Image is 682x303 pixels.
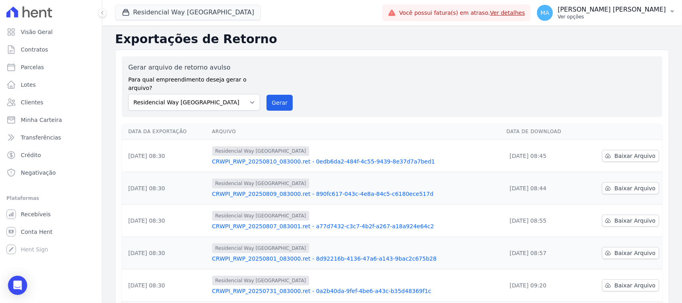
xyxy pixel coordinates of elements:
a: CRWPI_RWP_20250801_083000.ret - 8d92216b-4136-47a6-a143-9bac2c675b28 [212,255,500,263]
span: Baixar Arquivo [614,184,656,192]
td: [DATE] 09:20 [503,269,582,302]
a: Crédito [3,147,99,163]
td: [DATE] 08:45 [503,140,582,172]
a: CRWPI_RWP_20250810_083000.ret - 0edb6da2-484f-4c55-9439-8e37d7a7bed1 [212,157,500,165]
span: Visão Geral [21,28,53,36]
td: [DATE] 08:30 [122,172,209,205]
th: Data da Exportação [122,124,209,140]
div: Open Intercom Messenger [8,276,27,295]
span: Contratos [21,46,48,54]
a: Baixar Arquivo [602,247,659,259]
span: Clientes [21,98,43,106]
p: Ver opções [558,14,666,20]
a: Baixar Arquivo [602,182,659,194]
a: CRWPI_RWP_20250809_083000.ret - 890fc617-043c-4e8a-84c5-c6180ece517d [212,190,500,198]
button: Gerar [266,95,293,111]
a: Conta Hent [3,224,99,240]
span: Residencial Way [GEOGRAPHIC_DATA] [212,211,309,221]
td: [DATE] 08:30 [122,237,209,269]
a: CRWPI_RWP_20250807_083001.ret - a77d7432-c3c7-4b2f-a267-a18a924e64c2 [212,222,500,230]
span: Você possui fatura(s) em atraso. [399,9,525,17]
a: Ver detalhes [490,10,525,16]
a: Negativação [3,165,99,181]
h2: Exportações de Retorno [115,32,669,46]
button: Residencial Way [GEOGRAPHIC_DATA] [115,5,261,20]
span: Conta Hent [21,228,52,236]
span: Lotes [21,81,36,89]
td: [DATE] 08:30 [122,140,209,172]
span: Recebíveis [21,210,51,218]
span: Minha Carteira [21,116,62,124]
a: Baixar Arquivo [602,279,659,291]
a: Transferências [3,130,99,146]
span: Parcelas [21,63,44,71]
div: Plataformas [6,193,95,203]
a: Parcelas [3,59,99,75]
a: Visão Geral [3,24,99,40]
a: Clientes [3,94,99,110]
span: Residencial Way [GEOGRAPHIC_DATA] [212,276,309,285]
td: [DATE] 08:55 [503,205,582,237]
span: Residencial Way [GEOGRAPHIC_DATA] [212,243,309,253]
th: Data de Download [503,124,582,140]
td: [DATE] 08:57 [503,237,582,269]
span: MA [541,10,549,16]
span: Residencial Way [GEOGRAPHIC_DATA] [212,146,309,156]
span: Baixar Arquivo [614,281,656,289]
a: Lotes [3,77,99,93]
a: Baixar Arquivo [602,150,659,162]
td: [DATE] 08:30 [122,205,209,237]
span: Baixar Arquivo [614,152,656,160]
a: CRWPI_RWP_20250731_083000.ret - 0a2b40da-9fef-4be6-a43c-b35d48369f1c [212,287,500,295]
span: Transferências [21,134,61,142]
a: Contratos [3,42,99,58]
span: Crédito [21,151,41,159]
th: Arquivo [209,124,503,140]
span: Residencial Way [GEOGRAPHIC_DATA] [212,179,309,188]
span: Baixar Arquivo [614,249,656,257]
a: Minha Carteira [3,112,99,128]
span: Baixar Arquivo [614,217,656,225]
td: [DATE] 08:44 [503,172,582,205]
label: Para qual empreendimento deseja gerar o arquivo? [128,72,260,92]
label: Gerar arquivo de retorno avulso [128,63,260,72]
td: [DATE] 08:30 [122,269,209,302]
p: [PERSON_NAME] [PERSON_NAME] [558,6,666,14]
a: Recebíveis [3,206,99,222]
span: Negativação [21,169,56,177]
button: MA [PERSON_NAME] [PERSON_NAME] Ver opções [531,2,682,24]
a: Baixar Arquivo [602,215,659,227]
